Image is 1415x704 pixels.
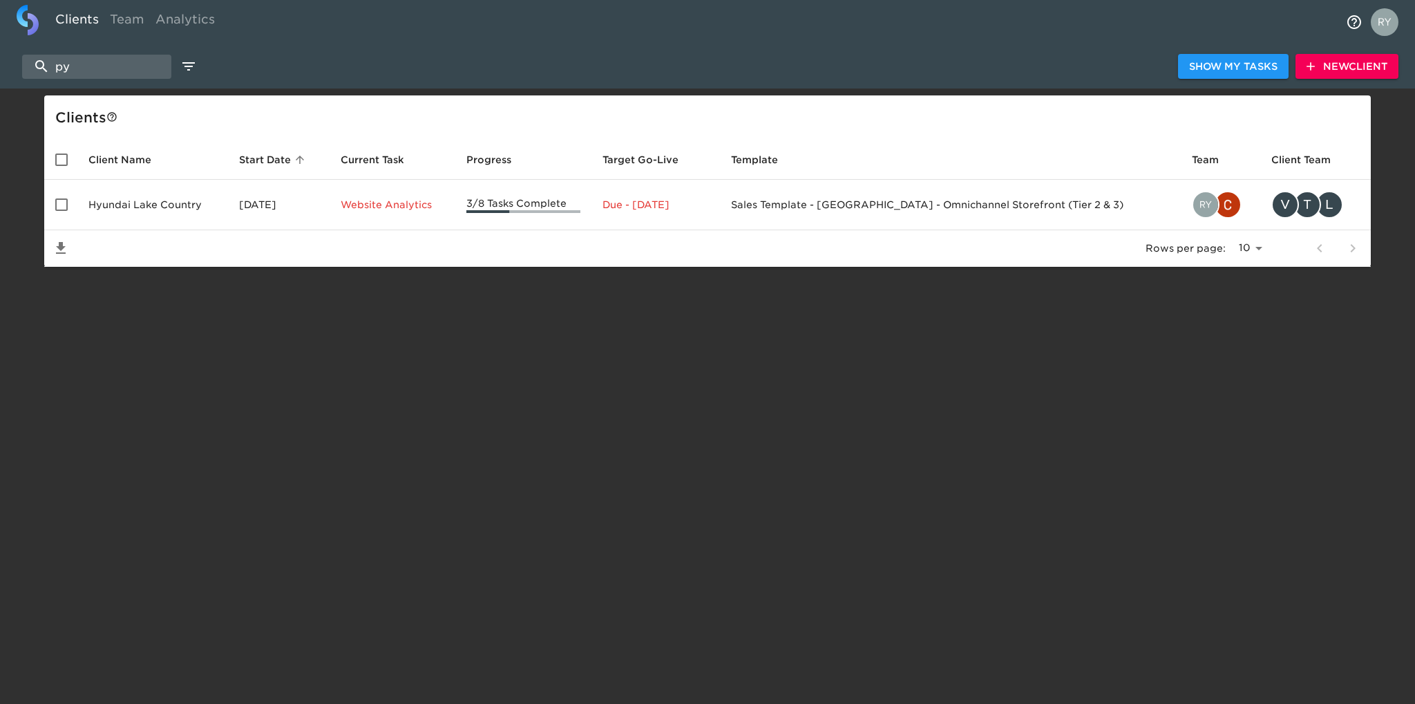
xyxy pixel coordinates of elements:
[50,5,104,39] a: Clients
[17,5,39,35] img: logo
[44,232,77,265] button: Save List
[1316,191,1343,219] div: L
[466,151,529,168] span: Progress
[228,180,330,230] td: [DATE]
[1271,191,1299,219] div: V
[1231,238,1267,259] select: rows per page
[44,140,1371,267] table: enhanced table
[341,198,444,212] p: Website Analytics
[1192,191,1249,219] div: ryan.dale@roadster.com, christopher.mccarthy@roadster.com
[104,5,150,39] a: Team
[602,198,710,212] p: Due - [DATE]
[1293,191,1321,219] div: T
[602,151,678,168] span: Calculated based on the start date and the duration of all Tasks contained in this Hub.
[1271,151,1349,168] span: Client Team
[1193,192,1218,217] img: ryan.dale@roadster.com
[1295,54,1398,80] button: NewClient
[1371,8,1398,36] img: Profile
[77,180,228,230] td: Hyundai Lake Country
[1146,241,1226,255] p: Rows per page:
[106,111,117,122] svg: This is a list of all of your clients and clients shared with you
[341,151,422,168] span: Current Task
[1307,58,1387,75] span: New Client
[177,55,200,78] button: edit
[88,151,169,168] span: Client Name
[1189,58,1278,75] span: Show My Tasks
[239,151,309,168] span: Start Date
[150,5,220,39] a: Analytics
[341,151,404,168] span: This is the next Task in this Hub that should be completed
[602,151,696,168] span: Target Go-Live
[731,151,796,168] span: Template
[55,106,1365,129] div: Client s
[1338,6,1371,39] button: notifications
[1271,191,1360,219] div: vince.partipilo@boucher.com, tina.rose@boucher.com, lauren.knotts@boucher.com
[1192,151,1237,168] span: Team
[455,180,591,230] td: 3/8 Tasks Complete
[720,180,1180,230] td: Sales Template - [GEOGRAPHIC_DATA] - Omnichannel Storefront (Tier 2 & 3)
[22,55,171,79] input: search
[1215,192,1240,217] img: christopher.mccarthy@roadster.com
[1178,54,1289,80] button: Show My Tasks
